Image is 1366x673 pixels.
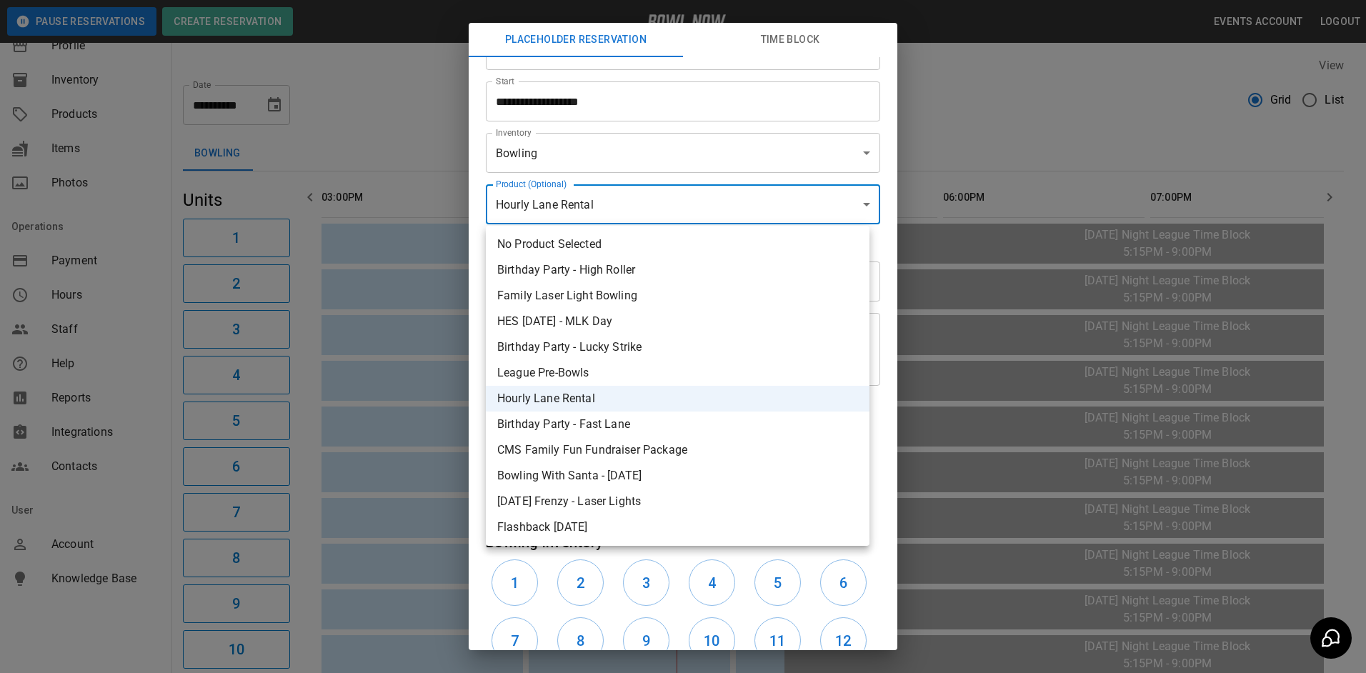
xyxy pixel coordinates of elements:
[486,283,869,309] li: Family Laser Light Bowling
[486,386,869,412] li: Hourly Lane Rental
[486,309,869,334] li: HES [DATE] - MLK Day
[486,360,869,386] li: League Pre-Bowls
[486,514,869,540] li: Flashback [DATE]
[486,437,869,463] li: CMS Family Fun Fundraiser Package
[486,231,869,257] li: No Product Selected
[486,412,869,437] li: Birthday Party - Fast Lane
[486,257,869,283] li: Birthday Party - High Roller
[486,334,869,360] li: Birthday Party - Lucky Strike
[486,489,869,514] li: [DATE] Frenzy - Laser Lights
[486,463,869,489] li: Bowling With Santa - [DATE]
